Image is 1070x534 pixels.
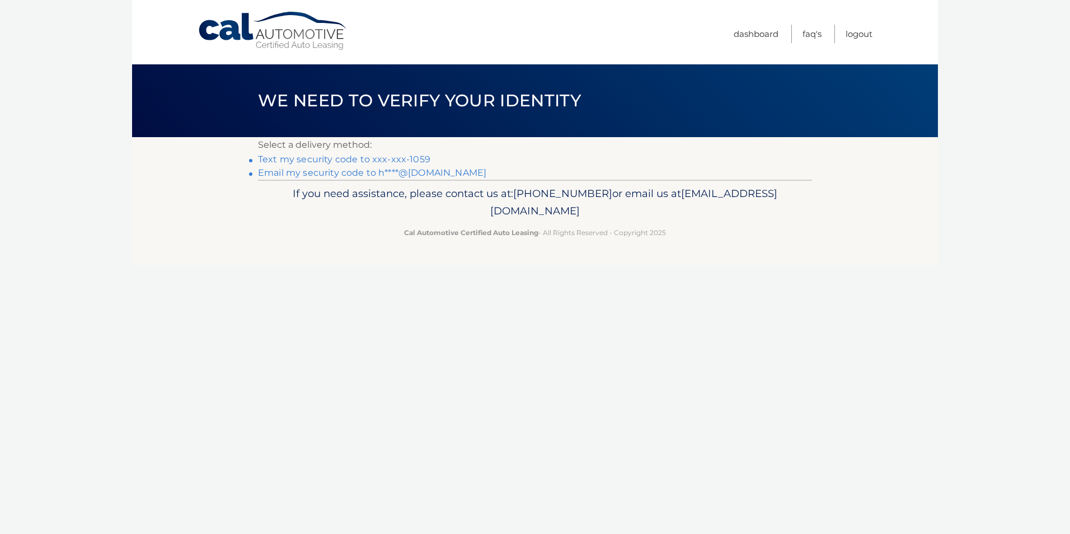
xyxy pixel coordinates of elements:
[265,227,805,238] p: - All Rights Reserved - Copyright 2025
[258,137,812,153] p: Select a delivery method:
[404,228,538,237] strong: Cal Automotive Certified Auto Leasing
[258,167,486,178] a: Email my security code to h****@[DOMAIN_NAME]
[265,185,805,221] p: If you need assistance, please contact us at: or email us at
[258,154,430,165] a: Text my security code to xxx-xxx-1059
[198,11,349,51] a: Cal Automotive
[846,25,872,43] a: Logout
[513,187,612,200] span: [PHONE_NUMBER]
[734,25,778,43] a: Dashboard
[802,25,822,43] a: FAQ's
[258,90,581,111] span: We need to verify your identity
